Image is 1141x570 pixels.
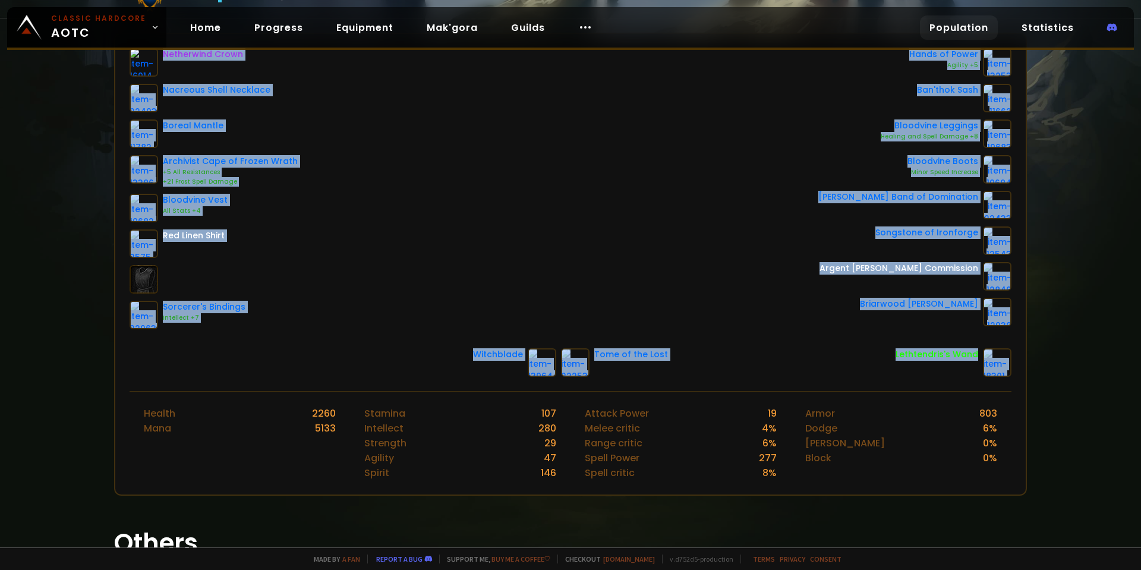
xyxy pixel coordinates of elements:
div: Melee critic [585,421,640,436]
div: 277 [759,451,777,465]
div: Boreal Mantle [163,119,223,132]
div: Red Linen Shirt [163,229,225,242]
img: item-22433 [983,191,1011,219]
div: 146 [541,465,556,480]
div: +5 All Resistances [163,168,298,177]
img: item-12543 [983,226,1011,255]
img: item-22063 [130,301,158,329]
small: Classic Hardcore [51,13,146,24]
div: 107 [541,406,556,421]
div: Nacreous Shell Necklace [163,84,270,96]
div: Tome of the Lost [594,348,668,361]
a: Statistics [1012,15,1083,40]
span: Made by [307,555,360,563]
img: item-16914 [130,48,158,77]
span: v. d752d5 - production [662,555,733,563]
div: 4 % [762,421,777,436]
div: 0 % [983,451,997,465]
div: Mana [144,421,171,436]
div: 19 [768,406,777,421]
div: Spell Power [585,451,639,465]
div: 8 % [762,465,777,480]
div: +21 Frost Spell Damage [163,177,298,187]
a: Equipment [327,15,403,40]
div: Health [144,406,175,421]
div: Sorcerer's Bindings [163,301,245,313]
img: item-19683 [983,119,1011,148]
div: Witchblade [473,348,523,361]
div: Briarwood [PERSON_NAME] [860,298,978,310]
div: Lethtendris's Wand [896,348,978,361]
div: Bloodvine Leggings [881,119,978,132]
img: item-12846 [983,262,1011,291]
a: a fan [342,555,360,563]
div: Armor [805,406,835,421]
img: item-11782 [130,119,158,148]
div: Songstone of Ironforge [875,226,978,239]
img: item-22403 [130,84,158,112]
a: Progress [245,15,313,40]
a: Terms [753,555,775,563]
a: Buy me a coffee [491,555,550,563]
div: [PERSON_NAME] [805,436,885,451]
span: AOTC [51,13,146,42]
div: Minor Speed Increase [907,168,978,177]
div: 0 % [983,436,997,451]
div: 280 [538,421,556,436]
div: Hands of Power [909,48,978,61]
img: item-19682 [130,194,158,222]
div: Attack Power [585,406,649,421]
a: [DOMAIN_NAME] [603,555,655,563]
a: Population [920,15,998,40]
img: item-2575 [130,229,158,258]
a: Guilds [502,15,554,40]
div: Intellect [364,421,404,436]
div: Spell critic [585,465,635,480]
div: Strength [364,436,406,451]
img: item-11662 [983,84,1011,112]
img: item-22253 [561,348,590,377]
div: Stamina [364,406,405,421]
div: 5133 [315,421,336,436]
div: All Stats +4 [163,206,228,216]
img: item-12930 [983,298,1011,326]
img: item-13386 [130,155,158,184]
img: item-18301 [983,348,1011,377]
div: Bloodvine Vest [163,194,228,206]
a: Consent [810,555,841,563]
span: Checkout [557,555,655,563]
div: Bloodvine Boots [907,155,978,168]
div: Dodge [805,421,837,436]
div: Archivist Cape of Frozen Wrath [163,155,298,168]
div: 29 [544,436,556,451]
div: Argent [PERSON_NAME] Commission [819,262,978,275]
div: 6 % [762,436,777,451]
div: Ban'thok Sash [917,84,978,96]
div: Intellect +7 [163,313,245,323]
div: 2260 [312,406,336,421]
div: Range critic [585,436,642,451]
div: Block [805,451,831,465]
span: Support me, [439,555,550,563]
img: item-13964 [528,348,556,377]
div: Netherwind Crown [163,48,243,61]
img: item-19684 [983,155,1011,184]
a: Report a bug [376,555,423,563]
div: [PERSON_NAME] Band of Domination [818,191,978,203]
div: 47 [544,451,556,465]
a: Mak'gora [417,15,487,40]
div: Healing and Spell Damage +8 [881,132,978,141]
div: 803 [979,406,997,421]
a: Classic HardcoreAOTC [7,7,166,48]
div: Agility [364,451,394,465]
img: item-13253 [983,48,1011,77]
div: Agility +5 [909,61,978,70]
a: Home [181,15,231,40]
h1: Others [114,524,1027,562]
a: Privacy [780,555,805,563]
div: 6 % [983,421,997,436]
div: Spirit [364,465,389,480]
